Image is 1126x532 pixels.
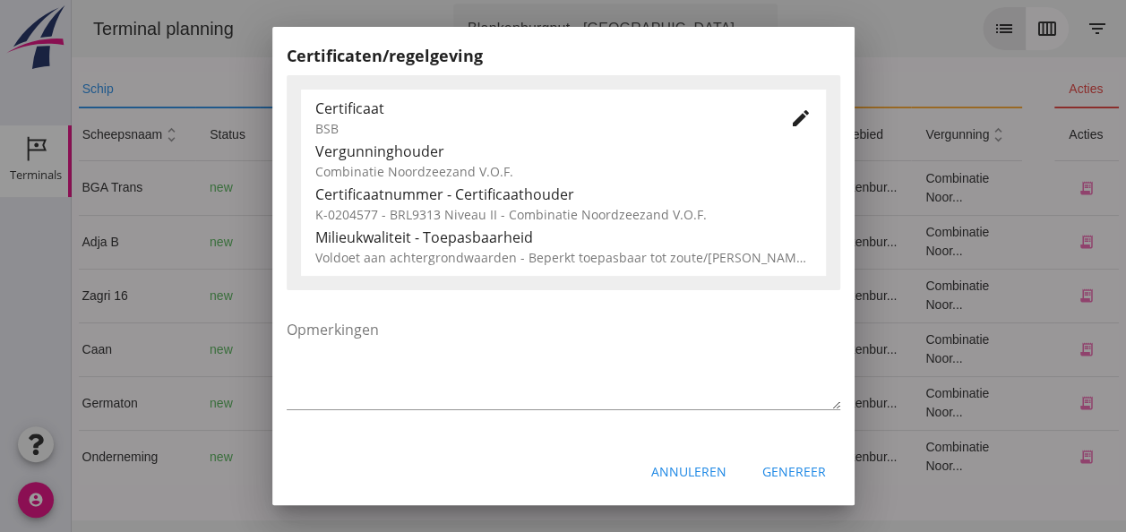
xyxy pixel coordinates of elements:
td: Blankenbur... [737,322,839,376]
td: new [124,215,188,269]
span: scheepsnaam [11,127,110,142]
span: vergunning [854,127,936,142]
td: Ontzilt oph.zan... [511,376,602,430]
i: unfold_more [569,125,588,144]
td: Combinatie Noor... [839,215,950,269]
small: m3 [359,183,374,193]
i: list [922,18,943,39]
div: Zagri 16 [11,287,110,305]
div: Gouda [202,394,278,413]
i: receipt_long [1007,234,1023,250]
td: Combinatie Noor... [839,376,950,430]
td: Ontzilt oph.zan... [511,269,602,322]
div: Sliedrecht [202,233,278,252]
div: Tilburg [202,178,278,197]
i: directions_boat [265,236,278,248]
i: receipt_long [1007,180,1023,196]
span: vak/bunker/silo [616,127,724,142]
th: product [324,72,950,107]
td: 18 [602,430,738,484]
td: Combinatie Noor... [839,430,950,484]
div: Milieukwaliteit - Toepasbaarheid [315,227,812,248]
i: unfold_more [90,125,109,144]
td: Combinatie Noor... [839,161,950,215]
td: new [124,322,188,376]
div: Adja B [11,233,110,252]
div: Germaton [11,394,110,413]
i: edit [790,107,812,129]
td: 336 [324,161,423,215]
div: Certificaatnummer - Certificaathouder [315,184,812,205]
i: directions_boat [247,450,260,463]
i: filter_list [1015,18,1036,39]
i: directions_boat [247,289,260,302]
button: Annuleren [637,456,741,488]
td: Blankenbur... [737,376,839,430]
td: 18 [602,269,738,322]
th: bestemming [188,107,292,161]
td: 541 [324,215,423,269]
td: 1298 [324,269,423,322]
small: m3 [359,237,374,248]
i: directions_boat [247,182,260,194]
i: directions_boat [247,397,260,409]
td: Combinatie Noor... [839,269,950,322]
div: Onderneming [11,448,110,467]
td: Ontzilt oph.zan... [511,430,602,484]
th: hoeveelheid [324,107,423,161]
td: 18 [602,376,738,430]
td: Filling sand [511,322,602,376]
i: arrow_drop_down [674,18,695,39]
div: Terminal planning [7,16,176,41]
td: 18 [602,322,738,376]
td: Filling sand [511,215,602,269]
td: Blankenbur... [737,430,839,484]
i: receipt_long [1007,449,1023,465]
td: Blankenbur... [737,161,839,215]
div: Genereer [762,462,826,481]
i: receipt_long [1007,341,1023,357]
small: m3 [359,399,374,409]
small: m3 [366,452,381,463]
div: Gouda [202,448,278,467]
small: m3 [366,291,381,302]
i: unfold_more [917,125,936,144]
td: 1003 [324,430,423,484]
td: Filling sand [511,161,602,215]
textarea: Opmerkingen [287,315,840,409]
h2: Certificaten/regelgeving [287,44,840,68]
div: Katwijk [202,340,278,359]
i: unfold_more [704,125,723,144]
td: new [124,269,188,322]
th: status [124,107,188,161]
div: BSB [315,119,761,138]
td: 368 [324,322,423,376]
div: Voldoet aan achtergrondwaarden - Beperkt toepasbaar tot zoute/[PERSON_NAME] gebieden (Niveau I) [315,248,812,267]
small: m3 [359,345,374,356]
td: Blankenbur... [737,215,839,269]
i: directions_boat [249,343,262,356]
i: receipt_long [1007,287,1023,304]
i: receipt_long [1007,395,1023,411]
td: 18 [602,161,738,215]
div: Certificaat [315,98,761,119]
div: K-0204577 - BRL9313 Niveau II - Combinatie Noordzeezand V.O.F. [315,205,812,224]
div: Blankenburgput - [GEOGRAPHIC_DATA] [396,18,663,39]
button: Genereer [748,456,840,488]
div: Vergunninghouder [315,141,812,162]
i: calendar_view_week [965,18,986,39]
div: Combinatie Noordzeezand V.O.F. [315,162,812,181]
div: Annuleren [651,462,726,481]
td: 18 [602,215,738,269]
td: Combinatie Noor... [839,322,950,376]
th: wingebied [737,107,839,161]
td: Blankenbur... [737,269,839,322]
span: product [526,127,588,142]
th: acties [983,107,1047,161]
td: new [124,161,188,215]
div: BGA Trans [11,178,110,197]
th: acties [983,72,1047,107]
div: Gouda [202,287,278,305]
td: new [124,430,188,484]
th: cumulatief [423,107,511,161]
